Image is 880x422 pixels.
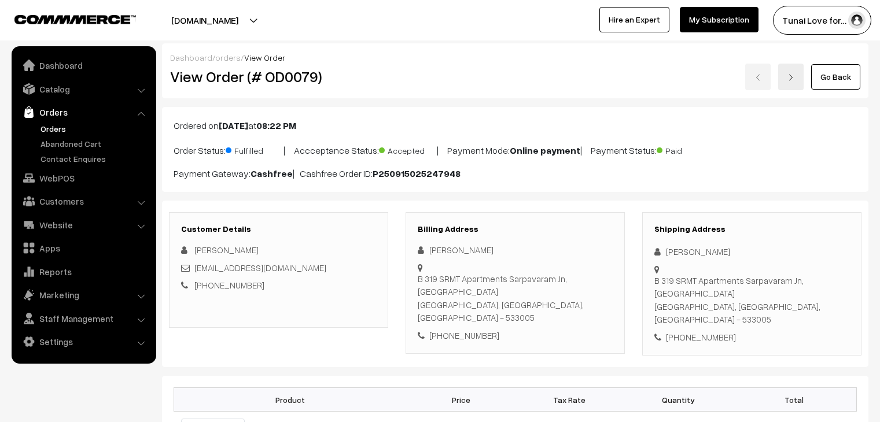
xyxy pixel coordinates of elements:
b: [DATE] [219,120,248,131]
h3: Billing Address [418,224,613,234]
th: Tax Rate [515,388,624,412]
a: Reports [14,261,152,282]
a: [EMAIL_ADDRESS][DOMAIN_NAME] [194,262,326,273]
a: Abandoned Cart [38,138,152,150]
b: Online payment [510,145,580,156]
th: Total [732,388,857,412]
a: Staff Management [14,308,152,329]
h2: View Order (# OD0079) [170,68,389,86]
img: user [848,12,866,29]
div: [PHONE_NUMBER] [654,331,849,344]
th: Product [174,388,407,412]
a: Go Back [811,64,860,90]
a: Orders [38,123,152,135]
a: Catalog [14,79,152,99]
a: My Subscription [680,7,759,32]
a: orders [215,53,241,62]
div: / / [170,51,860,64]
button: [DOMAIN_NAME] [131,6,279,35]
img: right-arrow.png [787,74,794,81]
b: Cashfree [251,168,293,179]
button: Tunai Love for… [773,6,871,35]
p: Order Status: | Accceptance Status: | Payment Mode: | Payment Status: [174,142,857,157]
span: Fulfilled [226,142,283,157]
a: Apps [14,238,152,258]
h3: Shipping Address [654,224,849,234]
a: WebPOS [14,168,152,188]
th: Price [407,388,516,412]
span: View Order [244,53,285,62]
span: Paid [657,142,715,157]
a: Hire an Expert [599,7,669,32]
a: Settings [14,331,152,352]
a: Dashboard [170,53,212,62]
th: Quantity [624,388,732,412]
b: 08:22 PM [256,120,296,131]
b: P250915025247948 [373,168,461,179]
p: Payment Gateway: | Cashfree Order ID: [174,166,857,180]
div: [PERSON_NAME] [654,245,849,258]
div: B 319 SRMT Apartments Sarpavaram Jn, [GEOGRAPHIC_DATA] [GEOGRAPHIC_DATA], [GEOGRAPHIC_DATA], [GEO... [418,272,613,324]
a: Customers [14,191,152,212]
span: Accepted [379,142,437,157]
a: COMMMERCE [14,12,116,25]
div: [PHONE_NUMBER] [418,329,613,342]
span: [PERSON_NAME] [194,245,259,255]
a: Dashboard [14,55,152,76]
a: [PHONE_NUMBER] [194,280,264,290]
a: Orders [14,102,152,123]
img: COMMMERCE [14,15,136,24]
div: B 319 SRMT Apartments Sarpavaram Jn, [GEOGRAPHIC_DATA] [GEOGRAPHIC_DATA], [GEOGRAPHIC_DATA], [GEO... [654,274,849,326]
p: Ordered on at [174,119,857,132]
a: Website [14,214,152,235]
a: Contact Enquires [38,153,152,165]
h3: Customer Details [181,224,376,234]
a: Marketing [14,284,152,305]
div: [PERSON_NAME] [418,243,613,257]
